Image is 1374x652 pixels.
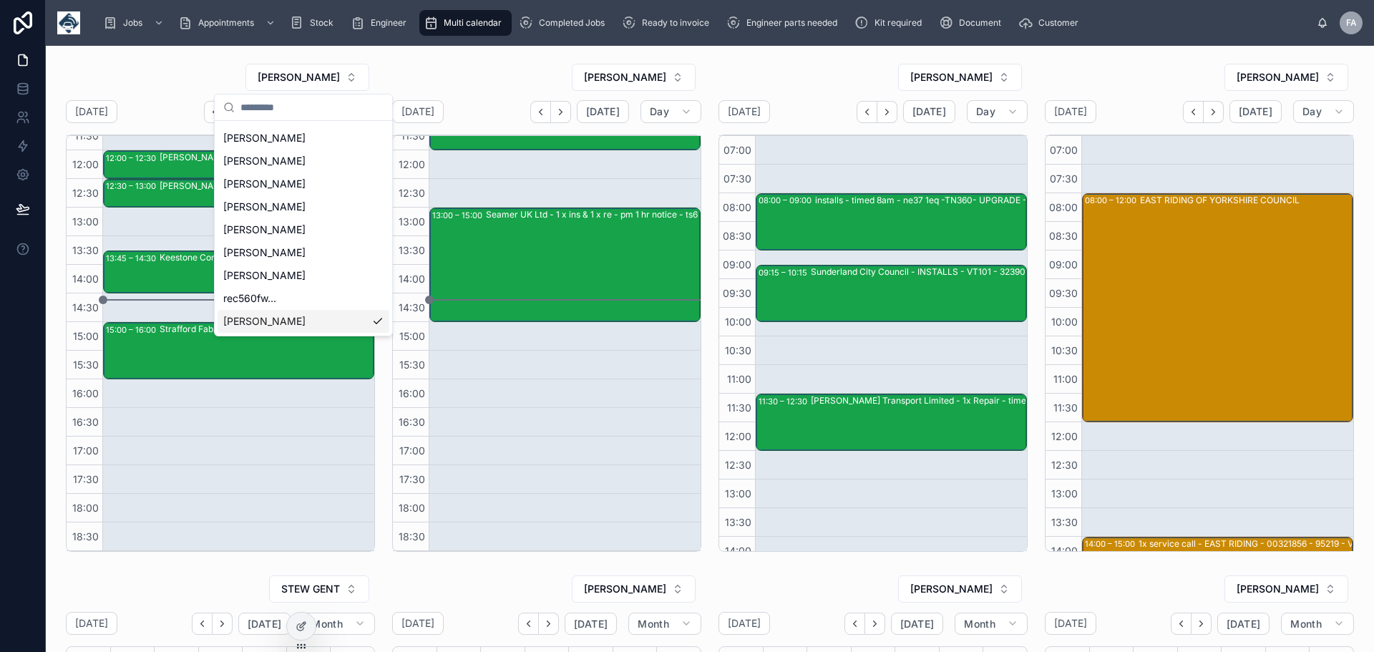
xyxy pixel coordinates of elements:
button: Select Button [898,575,1022,603]
span: 14:00 [69,273,102,285]
span: 14:00 [395,273,429,285]
a: Appointments [174,10,283,36]
h2: [DATE] [75,616,108,631]
span: 14:00 [721,545,755,557]
span: 09:30 [719,287,755,299]
span: 15:00 [69,330,102,342]
a: Customer [1014,10,1088,36]
span: FA [1346,17,1357,29]
span: 08:30 [1046,230,1081,242]
span: [PERSON_NAME] [1237,70,1319,84]
span: 09:30 [1046,287,1081,299]
button: Month [628,613,701,636]
div: 13:45 – 14:30Keestone Contractors Ltd - 00323674 - PM 1 HOURS NOTICE - 1 X INSTALL (VT101) - [GEO... [104,251,374,293]
div: 13:00 – 15:00Seamer UK Ltd - 1 x ins & 1 x re - pm 1 hr notice - ts6 6ty [430,208,700,321]
span: Month [311,618,343,631]
a: Engineer parts needed [722,10,847,36]
a: Ready to invoice [618,10,719,36]
button: [DATE] [903,100,955,123]
span: Month [1290,618,1322,631]
div: 15:00 – 16:00Strafford Fabrications Ltd - 00323819 - 1 x SERVICE CALL - 3PM ARRIVAL - S75 3EJ [104,323,374,379]
span: Engineer parts needed [746,17,837,29]
button: [DATE] [1217,613,1270,636]
button: Back [1183,101,1204,123]
button: Back [518,613,539,635]
span: Appointments [198,17,254,29]
button: Day [1293,100,1354,123]
div: 11:30 – 12:30[PERSON_NAME] Transport Limited - 1x Repair - timed 4pm - ts16 org [756,394,1026,450]
button: Select Button [1224,575,1348,603]
span: [DATE] [248,618,281,631]
span: 07:00 [720,144,755,156]
span: 15:30 [396,359,429,371]
span: 12:30 [1048,459,1081,471]
span: 17:30 [69,473,102,485]
span: 13:30 [395,244,429,256]
span: 14:30 [395,301,429,313]
a: Completed Jobs [515,10,615,36]
div: 12:00 – 12:30 [106,151,160,165]
span: [PERSON_NAME] [223,314,306,329]
button: Next [213,613,233,635]
span: Engineer [371,17,406,29]
span: 16:00 [69,387,102,399]
h2: [DATE] [75,104,108,119]
span: 13:00 [1048,487,1081,500]
div: 12:00 – 12:30[PERSON_NAME] Conservation (Building Restoration) Ltd - 00323762 - 1 X DEINSTALL - 1... [104,151,374,178]
span: [DATE] [900,618,934,631]
span: 18:30 [395,530,429,542]
span: 13:30 [721,516,755,528]
span: 10:30 [1048,344,1081,356]
div: Suggestions [215,121,392,336]
span: 15:00 [396,330,429,342]
button: Back [530,101,551,123]
span: 12:30 [69,187,102,199]
span: [PERSON_NAME] [223,200,306,214]
div: [PERSON_NAME] Conservation (Building Restoration) Ltd - 00323763 - 1 X DEINSTALL - 12PM TIMED - D... [160,180,427,192]
span: [PERSON_NAME] [910,70,993,84]
span: 17:00 [396,444,429,457]
button: Back [1171,613,1192,635]
a: Document [935,10,1011,36]
a: Jobs [99,10,171,36]
div: 13:45 – 14:30 [106,251,160,266]
span: 16:30 [69,416,102,428]
h2: [DATE] [1054,616,1087,631]
span: 18:00 [69,502,102,514]
span: 07:00 [1046,144,1081,156]
div: 08:00 – 12:00 [1085,193,1140,208]
span: 11:30 [397,130,429,142]
span: Month [638,618,669,631]
span: 12:00 [69,158,102,170]
div: scrollable content [92,7,1317,39]
a: Kit required [850,10,932,36]
button: Select Button [269,575,369,603]
span: Kit required [874,17,922,29]
span: 17:00 [69,444,102,457]
h2: [DATE] [728,616,761,631]
span: [PERSON_NAME] [223,131,306,145]
a: Stock [286,10,343,36]
button: Back [192,613,213,635]
span: 12:30 [395,187,429,199]
button: Next [877,101,897,123]
span: Month [964,618,995,631]
h2: [DATE] [401,616,434,631]
div: 12:30 – 13:00[PERSON_NAME] Conservation (Building Restoration) Ltd - 00323763 - 1 X DEINSTALL - 1... [104,180,374,207]
div: 09:15 – 10:15Sunderland City Council - INSTALLS - VT101 - 323903 [756,266,1026,321]
span: [PERSON_NAME] [223,154,306,168]
button: [DATE] [891,613,943,636]
span: 13:00 [69,215,102,228]
button: Select Button [1224,64,1348,91]
span: 10:00 [721,316,755,328]
button: Back [844,613,865,635]
h2: [DATE] [401,104,434,119]
span: 17:30 [396,473,429,485]
span: [DATE] [574,618,608,631]
div: 09:15 – 10:15 [759,266,811,280]
button: [DATE] [577,100,629,123]
span: 13:30 [1048,516,1081,528]
span: 16:30 [395,416,429,428]
span: [PERSON_NAME] [223,223,306,237]
button: Next [551,101,571,123]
